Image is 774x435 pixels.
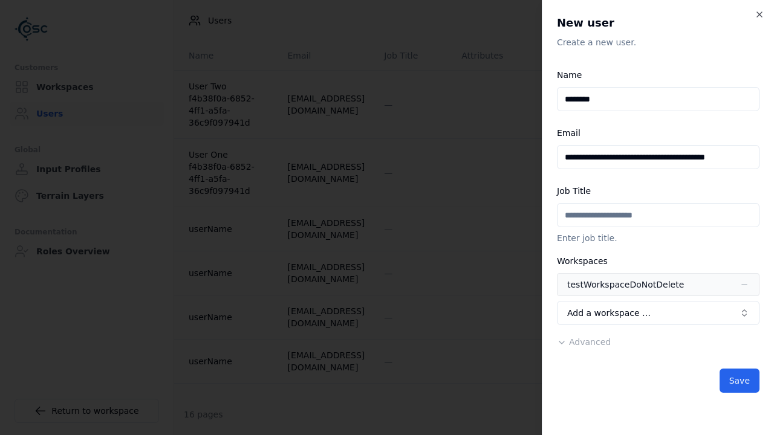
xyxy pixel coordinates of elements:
[720,369,759,393] button: Save
[557,336,611,348] button: Advanced
[557,14,759,31] h2: New user
[557,70,582,80] label: Name
[557,36,759,48] p: Create a new user.
[557,128,580,138] label: Email
[567,307,651,319] span: Add a workspace …
[569,337,611,347] span: Advanced
[567,279,684,291] div: testWorkspaceDoNotDelete
[557,256,608,266] label: Workspaces
[557,186,591,196] label: Job Title
[557,232,759,244] p: Enter job title.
